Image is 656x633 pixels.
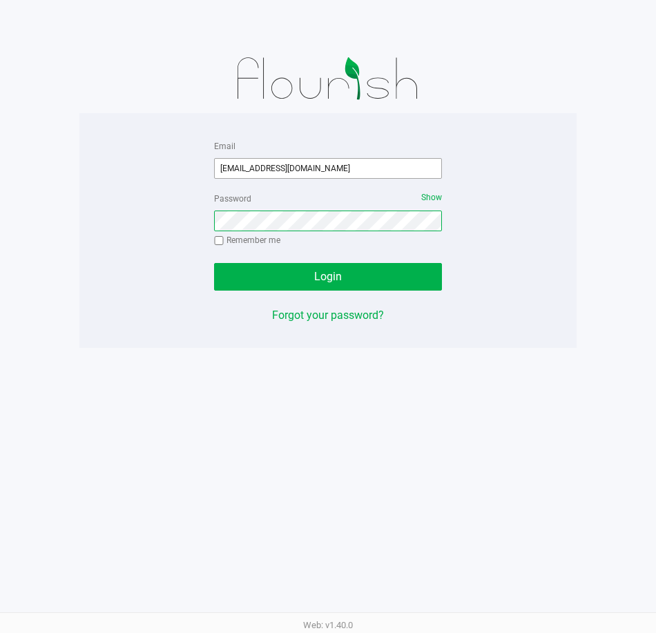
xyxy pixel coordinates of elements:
span: Web: v1.40.0 [303,620,353,630]
label: Email [214,140,235,153]
label: Remember me [214,234,280,246]
button: Login [214,263,442,291]
button: Forgot your password? [272,307,384,324]
input: Remember me [214,236,224,246]
span: Show [421,193,442,202]
span: Login [314,270,342,283]
label: Password [214,193,251,205]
